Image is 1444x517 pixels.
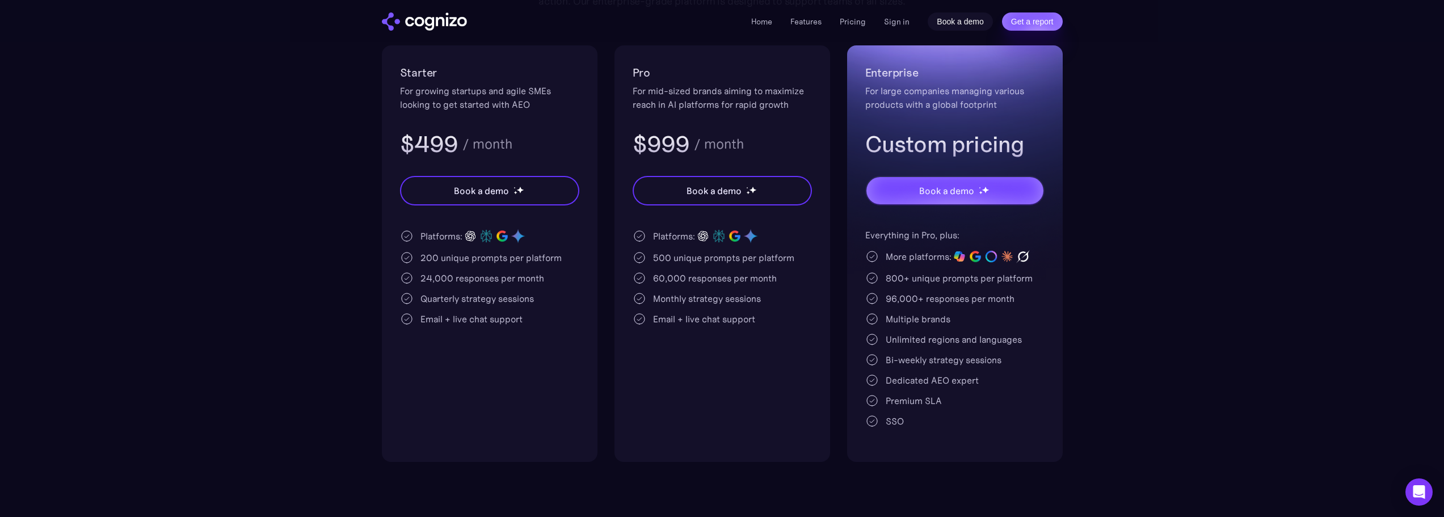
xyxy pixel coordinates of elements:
[694,137,744,151] div: / month
[687,184,741,197] div: Book a demo
[979,187,980,188] img: star
[865,84,1045,111] div: For large companies managing various products with a global footprint
[886,271,1033,285] div: 800+ unique prompts per platform
[633,64,812,82] h2: Pro
[382,12,467,31] img: cognizo logo
[513,187,515,188] img: star
[840,16,866,27] a: Pricing
[633,176,812,205] a: Book a demostarstarstar
[400,64,579,82] h2: Starter
[454,184,508,197] div: Book a demo
[865,228,1045,242] div: Everything in Pro, plus:
[886,353,1001,367] div: Bi-weekly strategy sessions
[749,186,756,194] img: star
[919,184,974,197] div: Book a demo
[884,15,910,28] a: Sign in
[746,191,750,195] img: star
[886,414,904,428] div: SSO
[886,373,979,387] div: Dedicated AEO expert
[746,187,748,188] img: star
[1405,478,1433,506] div: Open Intercom Messenger
[979,191,983,195] img: star
[886,333,1022,346] div: Unlimited regions and languages
[382,12,467,31] a: home
[653,251,794,264] div: 500 unique prompts per platform
[420,229,462,243] div: Platforms:
[633,129,690,159] h3: $999
[420,251,562,264] div: 200 unique prompts per platform
[653,292,761,305] div: Monthly strategy sessions
[886,250,952,263] div: More platforms:
[653,229,695,243] div: Platforms:
[1002,12,1063,31] a: Get a report
[928,12,993,31] a: Book a demo
[400,176,579,205] a: Book a demostarstarstar
[886,312,950,326] div: Multiple brands
[790,16,822,27] a: Features
[865,64,1045,82] h2: Enterprise
[420,271,544,285] div: 24,000 responses per month
[865,129,1045,159] h3: Custom pricing
[462,137,512,151] div: / month
[982,186,989,194] img: star
[400,129,458,159] h3: $499
[886,292,1014,305] div: 96,000+ responses per month
[653,271,777,285] div: 60,000 responses per month
[865,176,1045,205] a: Book a demostarstarstar
[653,312,755,326] div: Email + live chat support
[513,191,517,195] img: star
[420,312,523,326] div: Email + live chat support
[886,394,942,407] div: Premium SLA
[633,84,812,111] div: For mid-sized brands aiming to maximize reach in AI platforms for rapid growth
[400,84,579,111] div: For growing startups and agile SMEs looking to get started with AEO
[516,186,524,194] img: star
[420,292,534,305] div: Quarterly strategy sessions
[751,16,772,27] a: Home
